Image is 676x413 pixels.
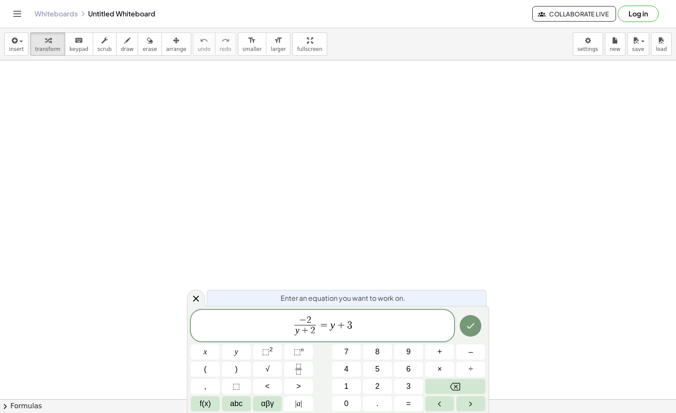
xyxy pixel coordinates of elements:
span: 1 [344,381,348,392]
span: 2 [375,381,379,392]
span: 2 [310,326,315,335]
span: Enter an equation you want to work on. [281,293,405,303]
a: Whiteboards [35,9,78,18]
button: , [191,379,220,394]
i: undo [200,35,208,46]
span: √ [265,363,270,375]
span: − [299,315,306,325]
i: format_size [248,35,256,46]
button: 7 [332,344,361,359]
button: 3 [394,379,423,394]
span: . [376,398,379,410]
span: erase [142,46,157,52]
span: 4 [344,363,348,375]
button: format_sizesmaller [238,32,266,56]
button: insert [4,32,28,56]
i: keyboard [75,35,83,46]
span: αβγ [261,398,274,410]
span: y [235,346,238,358]
button: Greater than [284,379,313,394]
button: erase [138,32,161,56]
span: < [265,381,270,392]
span: ÷ [469,363,473,375]
button: Alphabet [222,396,251,411]
span: > [296,381,301,392]
span: + [335,320,347,330]
i: format_size [274,35,282,46]
button: arrange [161,32,191,56]
span: 0 [344,398,348,410]
button: Less than [253,379,282,394]
span: ⬚ [262,347,269,356]
span: , [204,381,206,392]
span: 7 [344,346,348,358]
button: Greek alphabet [253,396,282,411]
button: load [651,32,672,56]
button: fullscreen [292,32,327,56]
span: 3 [406,381,411,392]
button: 1 [332,379,361,394]
span: 3 [347,320,352,330]
button: Equals [394,396,423,411]
button: Square root [253,362,282,377]
button: 2 [363,379,392,394]
span: transform [35,46,60,52]
button: . [363,396,392,411]
span: | [300,399,302,408]
span: new [610,46,620,52]
span: x [204,346,207,358]
span: arrange [166,46,186,52]
button: 5 [363,362,392,377]
button: redoredo [215,32,236,56]
span: larger [271,46,286,52]
button: Absolute value [284,396,313,411]
span: undo [198,46,211,52]
button: Placeholder [222,379,251,394]
span: a [295,398,302,410]
button: 0 [332,396,361,411]
span: abc [230,398,243,410]
button: Collaborate Live [532,6,616,22]
span: settings [578,46,598,52]
span: 9 [406,346,411,358]
sup: n [301,346,304,353]
span: = [406,398,411,410]
button: 4 [332,362,361,377]
button: Done [460,315,481,337]
button: Times [425,362,454,377]
button: format_sizelarger [266,32,291,56]
span: redo [220,46,231,52]
button: transform [30,32,65,56]
span: smaller [243,46,262,52]
span: ) [235,363,238,375]
button: y [222,344,251,359]
span: + [437,346,442,358]
button: ( [191,362,220,377]
button: Log in [618,6,659,22]
button: Backspace [425,379,485,394]
span: fullscreen [297,46,322,52]
button: 6 [394,362,423,377]
button: Minus [456,344,485,359]
sup: 2 [269,346,273,353]
button: settings [573,32,603,56]
i: redo [221,35,230,46]
button: draw [116,32,139,56]
button: 9 [394,344,423,359]
span: keypad [69,46,88,52]
button: undoundo [193,32,215,56]
span: | [295,399,297,408]
span: 2 [306,315,311,325]
button: 8 [363,344,392,359]
button: scrub [93,32,117,56]
span: + [300,326,311,336]
button: Right arrow [456,396,485,411]
span: × [437,363,442,375]
button: Left arrow [425,396,454,411]
span: 6 [406,363,411,375]
span: scrub [98,46,112,52]
button: ) [222,362,251,377]
button: save [627,32,649,56]
span: insert [9,46,24,52]
span: – [468,346,473,358]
